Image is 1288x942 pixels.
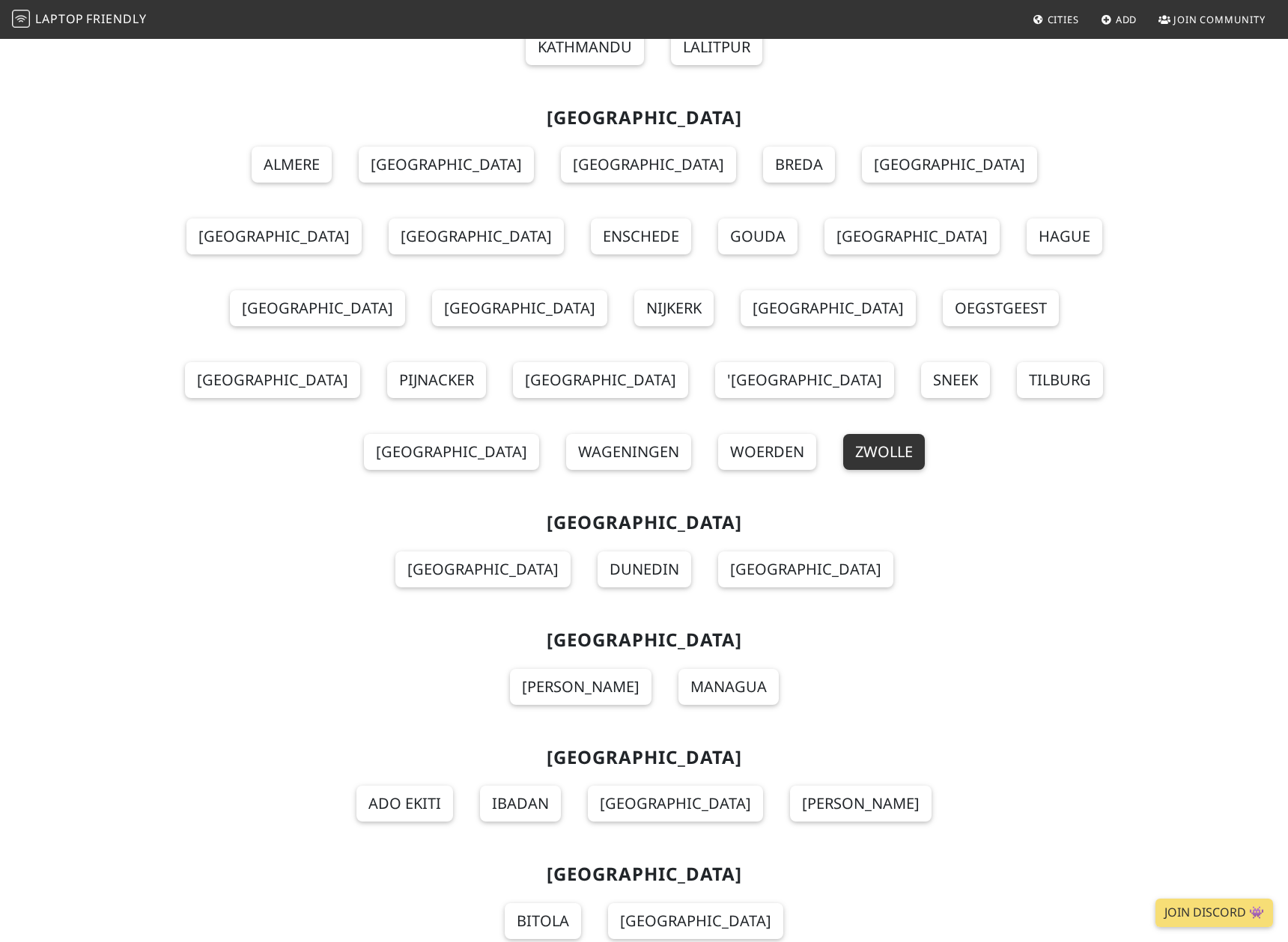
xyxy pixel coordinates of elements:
a: Lalitpur [671,29,762,65]
a: [GEOGRAPHIC_DATA] [364,434,539,470]
a: Enschede [591,218,691,254]
a: [GEOGRAPHIC_DATA] [432,290,607,326]
a: [GEOGRAPHIC_DATA] [862,147,1037,183]
a: Join Community [1152,6,1272,33]
span: Join Community [1173,13,1266,26]
a: Managua [678,669,779,705]
span: Laptop [35,10,84,27]
a: Bitola [505,903,581,939]
a: [GEOGRAPHIC_DATA] [718,551,893,587]
a: Breda [763,147,835,183]
a: Pijnacker [387,362,486,398]
a: '[GEOGRAPHIC_DATA] [715,362,894,398]
h2: [GEOGRAPHIC_DATA] [159,747,1129,768]
img: LaptopFriendly [12,10,30,28]
a: Kathmandu [526,29,644,65]
a: [GEOGRAPHIC_DATA] [588,786,763,822]
a: [GEOGRAPHIC_DATA] [230,290,405,326]
span: Cities [1048,13,1079,26]
a: Oegstgeest [943,290,1059,326]
a: [GEOGRAPHIC_DATA] [824,218,1000,254]
a: Tilburg [1017,362,1103,398]
h2: [GEOGRAPHIC_DATA] [159,629,1129,651]
h2: [GEOGRAPHIC_DATA] [159,863,1129,885]
a: LaptopFriendly LaptopFriendly [12,7,147,33]
a: [GEOGRAPHIC_DATA] [185,362,360,398]
a: Hague [1027,218,1102,254]
a: Nijkerk [634,290,714,326]
a: Almere [252,147,332,183]
a: Ado Ekiti [356,786,453,822]
a: Woerden [718,434,816,470]
a: [GEOGRAPHIC_DATA] [395,551,571,587]
a: [PERSON_NAME] [510,669,651,705]
a: Ibadan [480,786,561,822]
a: [GEOGRAPHIC_DATA] [513,362,688,398]
a: Sneek [921,362,990,398]
h2: [GEOGRAPHIC_DATA] [159,512,1129,533]
a: [GEOGRAPHIC_DATA] [561,147,736,183]
h2: [GEOGRAPHIC_DATA] [159,107,1129,129]
a: [GEOGRAPHIC_DATA] [359,147,534,183]
a: Gouda [718,218,798,254]
a: Dunedin [598,551,691,587]
a: [GEOGRAPHIC_DATA] [389,218,564,254]
a: [GEOGRAPHIC_DATA] [186,218,362,254]
a: [GEOGRAPHIC_DATA] [608,903,783,939]
span: Friendly [86,10,146,27]
a: Cities [1027,6,1085,33]
a: Add [1095,6,1143,33]
span: Add [1116,13,1137,26]
a: [PERSON_NAME] [790,786,932,822]
a: Zwolle [843,434,925,470]
a: Wageningen [566,434,691,470]
a: [GEOGRAPHIC_DATA] [741,290,916,326]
